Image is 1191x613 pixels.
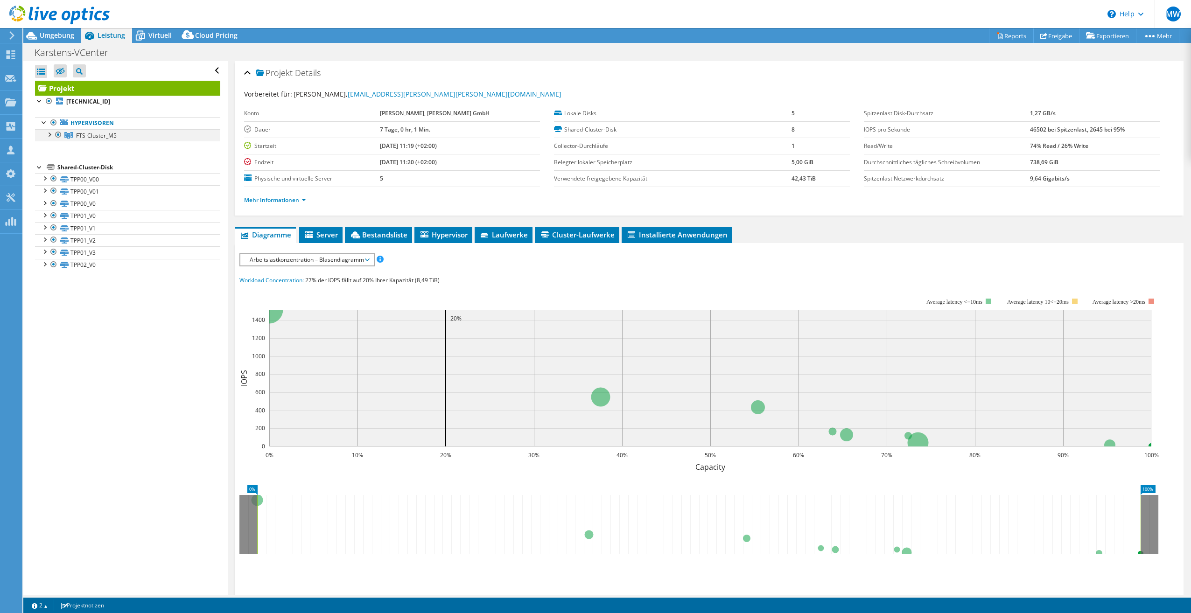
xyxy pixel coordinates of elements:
label: Endzeit [244,158,380,167]
text: 90% [1058,451,1069,459]
span: Leistung [98,31,125,40]
text: 0 [262,442,265,450]
text: Average latency >20ms [1093,299,1145,305]
text: 10% [352,451,363,459]
span: [PERSON_NAME], [294,90,561,98]
text: 80% [969,451,981,459]
span: Hypervisor [419,230,468,239]
label: Vorbereitet für: [244,90,292,98]
a: Freigabe [1033,28,1079,43]
span: Installierte Anwendungen [626,230,728,239]
text: Capacity [695,462,726,472]
span: Bestandsliste [350,230,407,239]
b: 738,69 GiB [1030,158,1058,166]
tspan: Average latency <=10ms [926,299,982,305]
b: 9,64 Gigabits/s [1030,174,1070,182]
text: 100% [1144,451,1158,459]
text: 70% [881,451,892,459]
a: Reports [989,28,1034,43]
text: 30% [528,451,539,459]
span: MW [1166,7,1181,21]
a: Exportieren [1079,28,1136,43]
label: IOPS pro Sekunde [864,125,1030,134]
span: Umgebung [40,31,74,40]
b: 46502 bei Spitzenlast, 2645 bei 95% [1030,125,1125,133]
a: [EMAIL_ADDRESS][PERSON_NAME][PERSON_NAME][DOMAIN_NAME] [348,90,561,98]
span: Cloud Pricing [195,31,238,40]
tspan: Average latency 10<=20ms [1007,299,1069,305]
a: TPP00_V01 [35,185,220,197]
span: FTS-Cluster_M5 [76,132,117,139]
b: 42,43 TiB [792,174,816,182]
label: Lokale Disks [554,109,791,118]
svg: \n [1107,10,1116,18]
label: Physische und virtuelle Server [244,174,380,183]
span: Details [295,67,321,78]
span: Laufwerke [479,230,528,239]
a: Mehr [1136,28,1179,43]
a: TPP01_V0 [35,210,220,222]
b: [TECHNICAL_ID] [66,98,110,105]
label: Durchschnittliches tägliches Schreibvolumen [864,158,1030,167]
a: TPP02_V0 [35,259,220,271]
span: Cluster-Laufwerke [539,230,615,239]
text: 50% [705,451,716,459]
label: Shared-Cluster-Disk [554,125,791,134]
text: 1200 [252,334,265,342]
text: 20% [450,314,462,322]
b: 5 [380,174,383,182]
text: 40% [617,451,628,459]
b: 7 Tage, 0 hr, 1 Min. [380,125,430,133]
a: TPP01_V2 [35,234,220,246]
a: TPP00_V0 [35,198,220,210]
label: Belegter lokaler Speicherplatz [554,158,791,167]
label: Konto [244,109,380,118]
span: 27% der IOPS fällt auf 20% Ihrer Kapazität (8,49 TiB) [305,276,440,284]
b: 5,00 GiB [792,158,813,166]
a: TPP01_V3 [35,246,220,258]
text: 200 [255,424,265,432]
b: 1 [792,142,795,150]
a: FTS-Cluster_M5 [35,129,220,141]
b: 1,27 GB/s [1030,109,1056,117]
label: Startzeit [244,141,380,151]
label: Dauer [244,125,380,134]
text: IOPS [239,370,249,386]
text: 0% [265,451,273,459]
a: Mehr Informationen [244,196,306,204]
b: 5 [792,109,795,117]
b: [DATE] 11:19 (+02:00) [380,142,437,150]
div: Shared-Cluster-Disk [57,162,220,173]
a: Projekt [35,81,220,96]
span: Arbeitslastkonzentration – Blasendiagramm [245,254,369,265]
text: 1000 [252,352,265,360]
text: 1400 [252,316,265,324]
span: Diagramme [239,230,291,239]
label: Spitzenlast Netzwerkdurchsatz [864,174,1030,183]
span: Projekt [256,69,293,78]
text: 400 [255,406,265,414]
b: 8 [792,125,795,133]
span: Workload Concentration: [239,276,304,284]
a: TPP00_V00 [35,173,220,185]
label: Collector-Durchläufe [554,141,791,151]
span: Server [304,230,338,239]
text: 600 [255,388,265,396]
text: 20% [440,451,451,459]
a: TPP01_V1 [35,222,220,234]
label: Read/Write [864,141,1030,151]
a: [TECHNICAL_ID] [35,96,220,108]
h1: Karstens-VCenter [30,48,123,58]
a: 2 [25,599,54,611]
b: 74% Read / 26% Write [1030,142,1088,150]
text: 800 [255,370,265,378]
text: 60% [793,451,804,459]
span: Virtuell [148,31,172,40]
b: [PERSON_NAME], [PERSON_NAME] GmbH [380,109,490,117]
a: Projektnotizen [54,599,111,611]
a: Hypervisoren [35,117,220,129]
b: [DATE] 11:20 (+02:00) [380,158,437,166]
label: Spitzenlast Disk-Durchsatz [864,109,1030,118]
label: Verwendete freigegebene Kapazität [554,174,791,183]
